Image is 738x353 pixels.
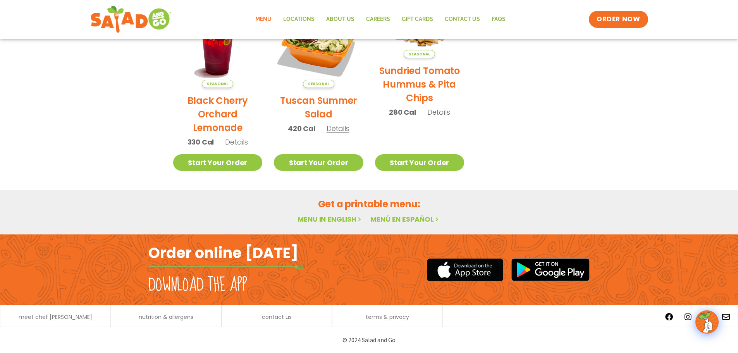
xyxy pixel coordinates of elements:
a: terms & privacy [366,314,409,320]
span: 280 Cal [389,107,416,117]
span: 420 Cal [288,123,315,134]
a: Menu in English [298,214,363,224]
a: About Us [320,10,360,28]
img: new-SAG-logo-768×292 [90,4,172,35]
img: wpChatIcon [696,311,718,333]
img: appstore [427,257,503,282]
h2: Download the app [148,274,247,296]
a: nutrition & allergens [139,314,193,320]
span: Details [427,107,450,117]
a: GIFT CARDS [396,10,439,28]
span: Details [327,124,349,133]
a: FAQs [486,10,511,28]
h2: Black Cherry Orchard Lemonade [173,94,263,134]
a: Menu [249,10,277,28]
img: fork [148,265,303,269]
span: Seasonal [202,80,233,88]
span: Seasonal [404,50,435,58]
h2: Get a printable menu: [167,197,571,211]
h2: Tuscan Summer Salad [274,94,363,121]
a: Start Your Order [173,154,263,171]
a: Start Your Order [375,154,464,171]
img: google_play [511,258,590,281]
a: contact us [262,314,292,320]
span: ORDER NOW [597,15,640,24]
a: Contact Us [439,10,486,28]
span: Details [225,137,248,147]
h2: Order online [DATE] [148,243,298,262]
a: meet chef [PERSON_NAME] [19,314,92,320]
span: Seasonal [303,80,334,88]
a: Menú en español [370,214,440,224]
a: Start Your Order [274,154,363,171]
p: © 2024 Salad and Go [152,335,586,345]
span: 330 Cal [188,137,214,147]
h2: Sundried Tomato Hummus & Pita Chips [375,64,464,105]
a: Careers [360,10,396,28]
a: Locations [277,10,320,28]
nav: Menu [249,10,511,28]
a: ORDER NOW [589,11,648,28]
